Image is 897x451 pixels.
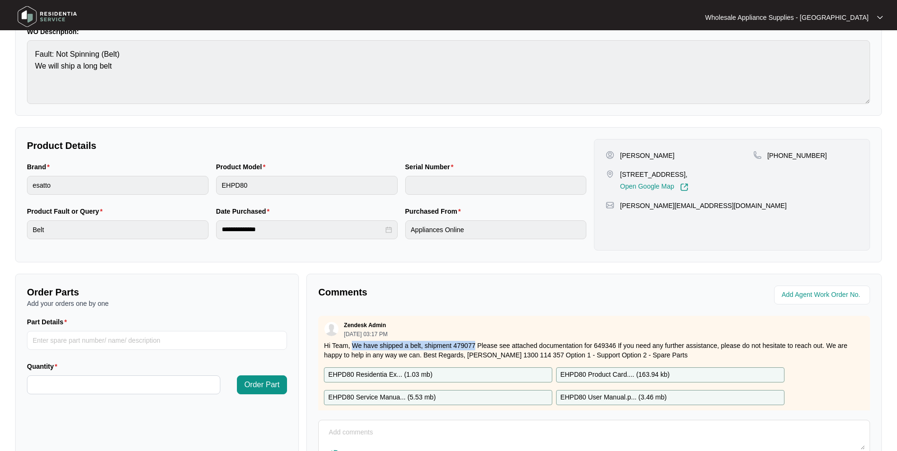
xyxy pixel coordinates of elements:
[782,289,864,301] input: Add Agent Work Order No.
[27,376,220,394] input: Quantity
[705,13,869,22] p: Wholesale Appliance Supplies - [GEOGRAPHIC_DATA]
[27,176,209,195] input: Brand
[405,176,587,195] input: Serial Number
[27,317,71,327] label: Part Details
[27,362,61,371] label: Quantity
[324,341,864,360] p: Hi Team, We have shipped a belt, shipment 479077 Please see attached documentation for 649346 If ...
[27,220,209,239] input: Product Fault or Query
[328,392,435,403] p: EHPD80 Service Manua... ( 5.53 mb )
[560,392,667,403] p: EHPD80 User Manual.p... ( 3.46 mb )
[27,207,106,216] label: Product Fault or Query
[222,225,383,234] input: Date Purchased
[877,15,883,20] img: dropdown arrow
[620,183,688,191] a: Open Google Map
[405,220,587,239] input: Purchased From
[405,162,457,172] label: Serial Number
[344,321,386,329] p: Zendesk Admin
[216,176,398,195] input: Product Model
[216,207,273,216] label: Date Purchased
[27,331,287,350] input: Part Details
[606,151,614,159] img: user-pin
[620,151,674,160] p: [PERSON_NAME]
[216,162,270,172] label: Product Model
[680,183,688,191] img: Link-External
[620,201,786,210] p: [PERSON_NAME][EMAIL_ADDRESS][DOMAIN_NAME]
[767,151,827,160] p: [PHONE_NUMBER]
[318,286,587,299] p: Comments
[753,151,762,159] img: map-pin
[237,375,287,394] button: Order Part
[328,370,432,380] p: EHPD80 Residentia Ex... ( 1.03 mb )
[27,139,586,152] p: Product Details
[27,299,287,308] p: Add your orders one by one
[620,170,688,179] p: [STREET_ADDRESS],
[27,40,870,104] textarea: Fault: Not Spinning (Belt) We will ship a long belt
[27,286,287,299] p: Order Parts
[560,370,670,380] p: EHPD80 Product Card.... ( 163.94 kb )
[14,2,80,31] img: residentia service logo
[405,207,465,216] label: Purchased From
[27,162,53,172] label: Brand
[344,331,387,337] p: [DATE] 03:17 PM
[606,201,614,209] img: map-pin
[324,322,339,336] img: user.svg
[244,379,280,390] span: Order Part
[606,170,614,178] img: map-pin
